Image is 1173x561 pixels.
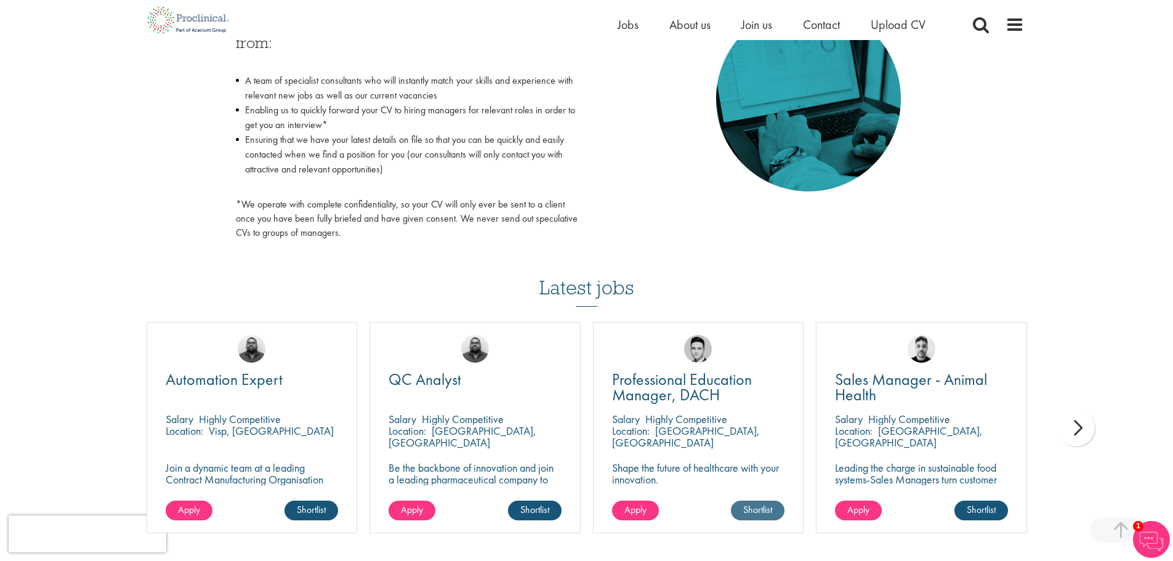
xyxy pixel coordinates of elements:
[645,412,727,426] p: Highly Competitive
[236,73,578,103] li: A team of specialist consultants who will instantly match your skills and experience with relevan...
[612,372,785,403] a: Professional Education Manager, DACH
[199,412,281,426] p: Highly Competitive
[178,503,200,516] span: Apply
[835,424,983,450] p: [GEOGRAPHIC_DATA], [GEOGRAPHIC_DATA]
[284,501,338,520] a: Shortlist
[835,369,987,405] span: Sales Manager - Animal Health
[835,424,873,438] span: Location:
[166,501,212,520] a: Apply
[166,369,283,390] span: Automation Expert
[389,424,426,438] span: Location:
[422,412,504,426] p: Highly Competitive
[209,424,334,438] p: Visp, [GEOGRAPHIC_DATA]
[1058,410,1095,446] div: next
[236,132,578,192] li: Ensuring that we have your latest details on file so that you can be quickly and easily contacted...
[461,335,489,363] img: Ashley Bennett
[908,335,935,363] img: Dean Fisher
[612,424,650,438] span: Location:
[1133,521,1143,531] span: 1
[954,501,1008,520] a: Shortlist
[389,369,461,390] span: QC Analyst
[166,372,339,387] a: Automation Expert
[612,424,760,450] p: [GEOGRAPHIC_DATA], [GEOGRAPHIC_DATA]
[539,246,634,307] h3: Latest jobs
[612,369,752,405] span: Professional Education Manager, DACH
[389,424,536,450] p: [GEOGRAPHIC_DATA], [GEOGRAPHIC_DATA]
[166,424,203,438] span: Location:
[669,17,711,33] a: About us
[835,412,863,426] span: Salary
[612,462,785,485] p: Shape the future of healthcare with your innovation.
[389,501,435,520] a: Apply
[508,501,562,520] a: Shortlist
[618,17,639,33] a: Jobs
[389,412,416,426] span: Salary
[238,335,265,363] img: Ashley Bennett
[731,501,784,520] a: Shortlist
[236,18,578,67] h3: By sending us your latest CV you will benefit from:
[803,17,840,33] a: Contact
[166,412,193,426] span: Salary
[835,501,882,520] a: Apply
[236,198,578,240] p: *We operate with complete confidentiality, so your CV will only ever be sent to a client once you...
[612,412,640,426] span: Salary
[389,462,562,509] p: Be the backbone of innovation and join a leading pharmaceutical company to help keep life-changin...
[835,372,1008,403] a: Sales Manager - Animal Health
[847,503,869,516] span: Apply
[401,503,423,516] span: Apply
[612,501,659,520] a: Apply
[389,372,562,387] a: QC Analyst
[835,462,1008,497] p: Leading the charge in sustainable food systems-Sales Managers turn customer success into global p...
[1133,521,1170,558] img: Chatbot
[741,17,772,33] a: Join us
[868,412,950,426] p: Highly Competitive
[9,515,166,552] iframe: reCAPTCHA
[166,462,339,520] p: Join a dynamic team at a leading Contract Manufacturing Organisation (CMO) and contribute to grou...
[684,335,712,363] img: Connor Lynes
[236,103,578,132] li: Enabling us to quickly forward your CV to hiring managers for relevant roles in order to get you ...
[871,17,925,33] a: Upload CV
[624,503,647,516] span: Apply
